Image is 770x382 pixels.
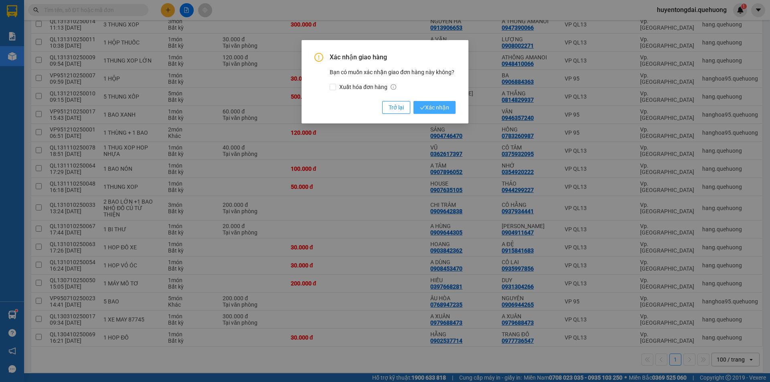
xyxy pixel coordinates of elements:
div: Bạn có muốn xác nhận giao đơn hàng này không? [330,68,456,91]
span: check [420,105,425,110]
span: exclamation-circle [314,53,323,62]
span: Xác nhận [420,103,449,112]
span: Xác nhận giao hàng [330,53,456,62]
span: info-circle [391,84,396,90]
button: checkXác nhận [413,101,456,114]
span: Xuất hóa đơn hàng [336,83,399,91]
span: Trở lại [389,103,404,112]
button: Trở lại [382,101,410,114]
